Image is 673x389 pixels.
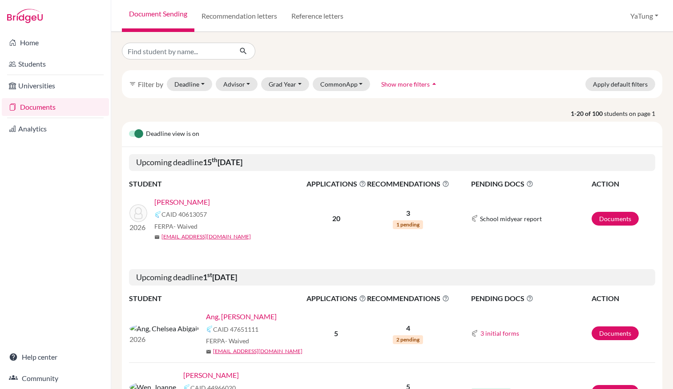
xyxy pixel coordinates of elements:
[571,109,604,118] strong: 1-20 of 100
[2,77,109,95] a: Universities
[203,157,242,167] b: 15 [DATE]
[367,179,449,189] span: RECOMMENDATIONS
[591,293,655,304] th: ACTION
[480,328,520,338] button: 3 initial forms
[591,178,655,190] th: ACTION
[381,80,430,88] span: Show more filters
[592,212,639,226] a: Documents
[173,222,197,230] span: - Waived
[129,334,199,345] p: 2026
[430,79,439,88] i: arrow_drop_up
[393,220,423,229] span: 1 pending
[2,98,109,116] a: Documents
[306,179,366,189] span: APPLICATIONS
[122,43,232,60] input: Find student by name...
[592,326,639,340] a: Documents
[393,335,423,344] span: 2 pending
[167,77,212,91] button: Deadline
[2,369,109,387] a: Community
[216,77,258,91] button: Advisor
[367,293,449,304] span: RECOMMENDATIONS
[129,293,306,304] th: STUDENT
[471,330,478,337] img: Common App logo
[213,325,258,334] span: CAID 47651111
[261,77,309,91] button: Grad Year
[2,348,109,366] a: Help center
[225,337,249,345] span: - Waived
[161,233,251,241] a: [EMAIL_ADDRESS][DOMAIN_NAME]
[129,269,655,286] h5: Upcoming deadline
[367,323,449,333] p: 4
[2,120,109,138] a: Analytics
[154,197,210,207] a: [PERSON_NAME]
[332,214,340,222] b: 20
[334,329,338,337] b: 5
[203,272,237,282] b: 1 [DATE]
[129,154,655,171] h5: Upcoming deadline
[129,178,306,190] th: STUDENT
[471,293,591,304] span: PENDING DOCS
[626,8,662,24] button: YaTung
[306,293,366,304] span: APPLICATIONS
[480,214,542,223] span: School midyear report
[129,323,199,334] img: Ang, Chelsea Abigail
[138,80,163,88] span: Filter by
[206,349,211,354] span: mail
[213,347,302,355] a: [EMAIL_ADDRESS][DOMAIN_NAME]
[154,211,161,218] img: Common App logo
[206,325,213,333] img: Common App logo
[129,80,136,87] i: filter_list
[161,210,207,219] span: CAID 40613057
[129,204,147,222] img: Vidal, Ella
[7,9,43,23] img: Bridge-U
[207,271,212,278] sup: st
[2,55,109,73] a: Students
[2,34,109,52] a: Home
[154,234,160,240] span: mail
[585,77,655,91] button: Apply default filters
[313,77,371,91] button: CommonApp
[471,179,591,189] span: PENDING DOCS
[154,222,197,231] span: FERPA
[604,109,662,118] span: students on page 1
[183,370,239,381] a: [PERSON_NAME]
[129,222,147,233] p: 2026
[367,208,449,218] p: 3
[471,215,478,222] img: Common App logo
[206,336,249,345] span: FERPA
[206,311,277,322] a: Ang, [PERSON_NAME]
[212,156,218,163] sup: th
[146,129,199,139] span: Deadline view is on
[374,77,446,91] button: Show more filtersarrow_drop_up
